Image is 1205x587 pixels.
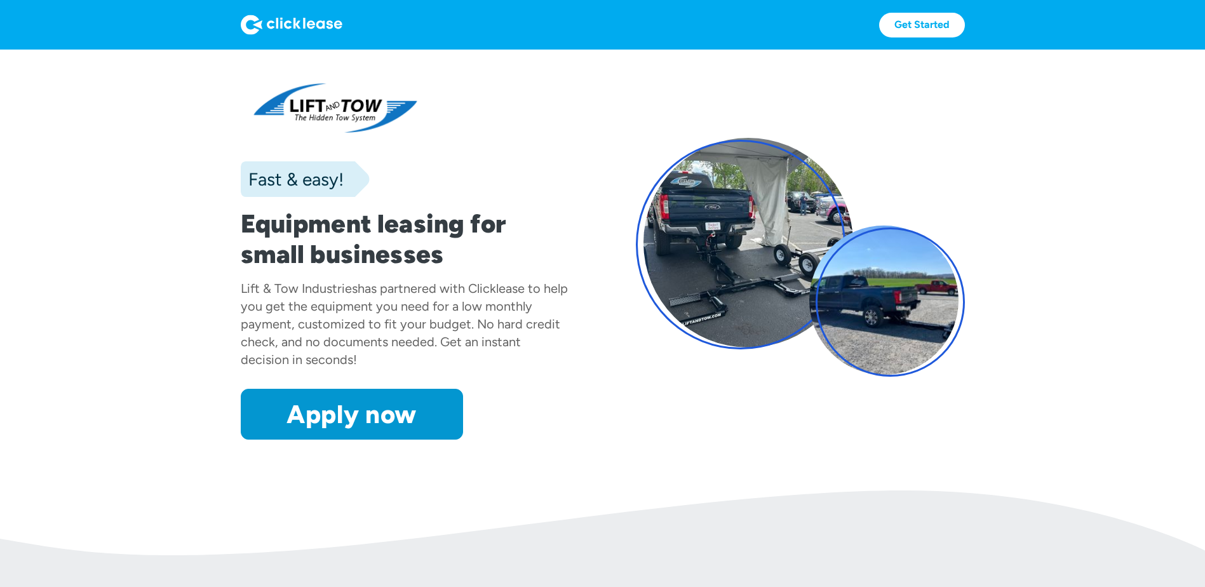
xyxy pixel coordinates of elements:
div: has partnered with Clicklease to help you get the equipment you need for a low monthly payment, c... [241,281,568,367]
a: Get Started [879,13,965,37]
a: Apply now [241,389,463,440]
div: Lift & Tow Industries [241,281,358,296]
h1: Equipment leasing for small businesses [241,208,570,269]
div: Fast & easy! [241,166,344,192]
img: Logo [241,15,342,35]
